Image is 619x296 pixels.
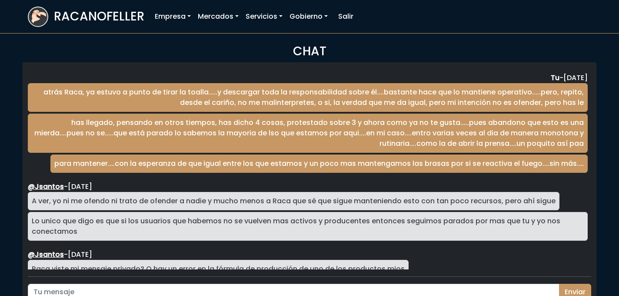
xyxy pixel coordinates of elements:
[151,8,194,25] a: Empresa
[335,8,357,25] a: Salir
[28,83,588,112] div: atrás Raca, ya estuvo a punto de tirar la toalla.....y descargar toda la responsabilidad sobre él...
[28,212,588,241] div: Lo unico que digo es que si los usuarios que habemos no se vuelven mas activos y producentes ento...
[28,73,588,83] div: -
[28,44,591,59] h3: CHAT
[242,8,286,25] a: Servicios
[28,114,588,153] div: has llegado, pensando en otros tiempos, has dicho 4 cosas, protestado sobre 3 y ahora como ya no ...
[68,182,92,192] span: lunes, mayo 5, 2025 8:20 PM
[28,182,588,192] div: -
[194,8,242,25] a: Mercados
[28,260,409,278] div: Raca viste mi mensaje privado? Q hay un error en la fórmula de producción de uno de los productos...
[551,73,559,83] strong: Tu
[28,249,588,260] div: -
[50,155,588,173] div: para mantener....con la esperanza de que igual entre los que estamos y un poco mas mantengamos la...
[54,9,144,24] h3: RACANOFELLER
[563,73,588,83] span: lunes, mayo 5, 2025 1:24 PM
[28,192,559,210] div: A ver, yo ni me ofendo ni trato de ofender a nadie y mucho menos a Raca que sé que sigue mantenie...
[286,8,331,25] a: Gobierno
[28,249,64,259] a: @Jsantos
[68,249,92,259] span: miércoles, mayo 7, 2025 3:47 PM
[28,182,64,192] a: @Jsantos
[28,4,144,29] a: RACANOFELLER
[29,7,47,24] img: logoracarojo.png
